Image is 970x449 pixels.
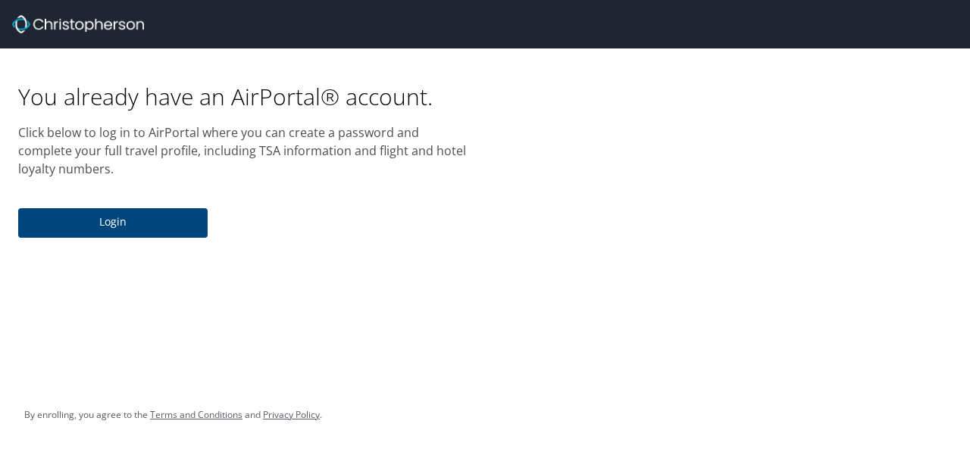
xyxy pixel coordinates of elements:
[263,408,320,421] a: Privacy Policy
[150,408,242,421] a: Terms and Conditions
[18,208,208,238] button: Login
[12,15,144,33] img: cbt logo
[30,213,196,232] span: Login
[24,396,322,434] div: By enrolling, you agree to the and .
[18,82,467,111] h1: You already have an AirPortal® account.
[18,123,467,178] p: Click below to log in to AirPortal where you can create a password and complete your full travel ...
